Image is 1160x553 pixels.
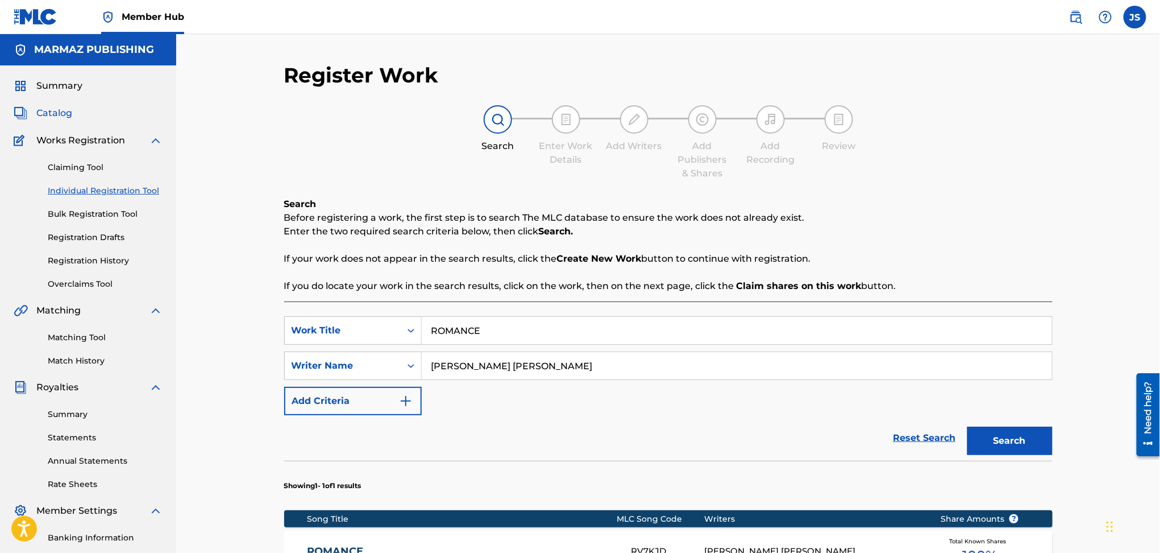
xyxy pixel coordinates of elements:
span: Royalties [36,381,78,394]
img: step indicator icon for Add Publishers & Shares [696,113,709,126]
img: Summary [14,79,27,93]
img: MLC Logo [14,9,57,25]
p: If your work does not appear in the search results, click the button to continue with registration. [284,252,1053,266]
img: step indicator icon for Search [491,113,505,126]
div: Arrastrar [1107,510,1113,544]
div: Review [810,139,867,153]
a: Matching Tool [48,332,163,344]
iframe: Resource Center [1128,369,1160,460]
span: Catalog [36,106,72,120]
img: Royalties [14,381,27,394]
h5: MARMAZ PUBLISHING [34,43,154,56]
span: ? [1009,514,1018,523]
div: Work Title [292,324,394,337]
form: Search Form [284,316,1053,461]
a: Individual Registration Tool [48,185,163,197]
img: Catalog [14,106,27,120]
span: Member Hub [122,10,184,23]
div: Help [1094,6,1117,28]
span: Summary [36,79,82,93]
img: Matching [14,304,28,317]
img: expand [149,134,163,147]
img: Works Registration [14,134,28,147]
img: Top Rightsholder [101,10,115,24]
div: Enter Work Details [538,139,594,167]
strong: Create New Work [557,253,642,264]
div: Search [469,139,526,153]
p: If you do locate your work in the search results, click on the work, then on the next page, click... [284,279,1053,293]
div: Writers [704,513,923,525]
p: Enter the two required search criteria below, then click [284,225,1053,238]
img: Member Settings [14,504,27,518]
img: Accounts [14,43,27,57]
span: Total Known Shares [949,537,1011,546]
img: expand [149,504,163,518]
img: step indicator icon for Review [832,113,846,126]
a: Bulk Registration Tool [48,208,163,220]
a: Summary [48,408,163,420]
img: step indicator icon for Enter Work Details [559,113,573,126]
p: Showing 1 - 1 of 1 results [284,481,361,491]
button: Add Criteria [284,387,422,415]
span: Matching [36,304,81,317]
b: Search [284,199,317,209]
a: Registration History [48,255,163,267]
a: Registration Drafts [48,232,163,244]
a: Claiming Tool [48,162,163,174]
iframe: Chat Widget [1103,498,1160,553]
a: Match History [48,355,163,367]
button: Search [967,427,1053,455]
a: CatalogCatalog [14,106,72,120]
div: Song Title [307,513,617,525]
div: Add Recording [742,139,799,167]
img: expand [149,304,163,317]
div: Add Publishers & Shares [674,139,731,180]
div: Widget de chat [1103,498,1160,553]
img: search [1069,10,1083,24]
img: step indicator icon for Add Writers [627,113,641,126]
span: Works Registration [36,134,125,147]
div: MLC Song Code [617,513,704,525]
a: Reset Search [888,426,962,451]
span: Share Amounts [941,513,1019,525]
h2: Register Work [284,63,439,88]
a: Rate Sheets [48,478,163,490]
a: Statements [48,432,163,444]
img: 9d2ae6d4665cec9f34b9.svg [399,394,413,408]
img: step indicator icon for Add Recording [764,113,778,126]
strong: Claim shares on this work [737,280,862,291]
img: expand [149,381,163,394]
div: User Menu [1124,6,1146,28]
div: Writer Name [292,359,394,373]
div: Add Writers [606,139,663,153]
strong: Search. [539,226,573,237]
a: SummarySummary [14,79,82,93]
a: Public Search [1065,6,1087,28]
img: help [1099,10,1112,24]
p: Before registering a work, the first step is to search The MLC database to ensure the work does n... [284,211,1053,225]
a: Annual Statements [48,455,163,467]
span: Member Settings [36,504,117,518]
a: Banking Information [48,532,163,544]
a: Overclaims Tool [48,278,163,290]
